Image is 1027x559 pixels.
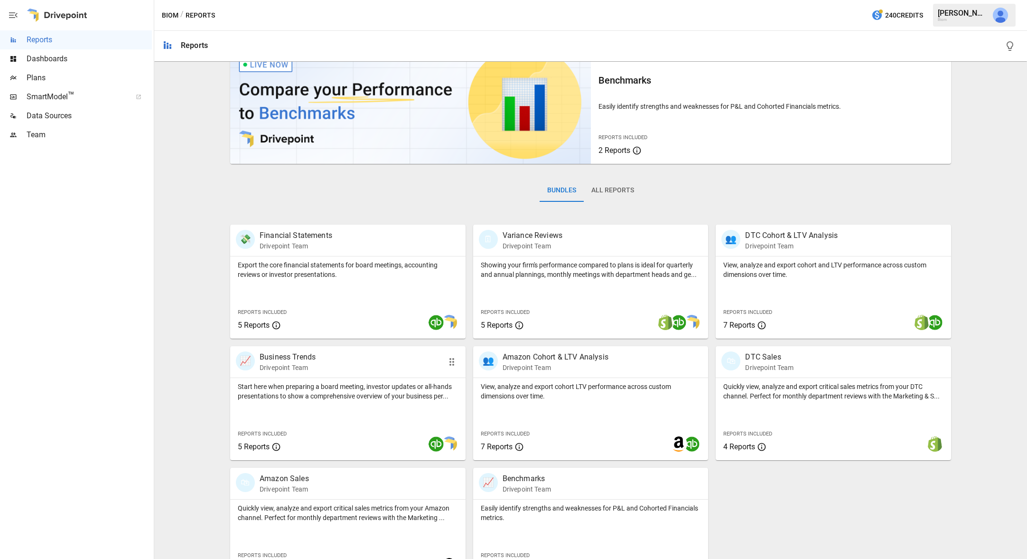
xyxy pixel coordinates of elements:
[503,351,608,363] p: Amazon Cohort & LTV Analysis
[723,382,943,401] p: Quickly view, analyze and export critical sales metrics from your DTC channel. Perfect for monthl...
[27,53,152,65] span: Dashboards
[598,73,944,88] h6: Benchmarks
[236,351,255,370] div: 📈
[238,503,458,522] p: Quickly view, analyze and export critical sales metrics from your Amazon channel. Perfect for mon...
[260,484,309,494] p: Drivepoint Team
[230,40,591,164] img: video thumbnail
[723,321,755,330] span: 7 Reports
[503,484,551,494] p: Drivepoint Team
[503,363,608,372] p: Drivepoint Team
[479,230,498,249] div: 🗓
[987,2,1014,28] button: Will Gahagan
[260,363,316,372] p: Drivepoint Team
[481,503,701,522] p: Easily identify strengths and weaknesses for P&L and Cohorted Financials metrics.
[238,260,458,279] p: Export the core financial statements for board meetings, accounting reviews or investor presentat...
[745,241,838,251] p: Drivepoint Team
[481,442,513,451] span: 7 Reports
[503,230,562,241] p: Variance Reviews
[540,179,584,202] button: Bundles
[481,552,530,559] span: Reports Included
[481,309,530,315] span: Reports Included
[180,9,184,21] div: /
[671,436,686,452] img: amazon
[723,431,772,437] span: Reports Included
[481,260,701,279] p: Showing your firm's performance compared to plans is ideal for quarterly and annual plannings, mo...
[260,230,332,241] p: Financial Statements
[162,9,178,21] button: Biom
[442,315,457,330] img: smart model
[885,9,923,21] span: 240 Credits
[236,473,255,492] div: 🛍
[598,146,630,155] span: 2 Reports
[238,309,287,315] span: Reports Included
[598,134,647,141] span: Reports Included
[238,321,270,330] span: 5 Reports
[481,382,701,401] p: View, analyze and export cohort LTV performance across custom dimensions over time.
[260,473,309,484] p: Amazon Sales
[442,436,457,452] img: smart model
[27,91,125,103] span: SmartModel
[503,473,551,484] p: Benchmarks
[238,431,287,437] span: Reports Included
[481,431,530,437] span: Reports Included
[68,90,75,102] span: ™
[721,351,740,370] div: 🛍
[658,315,673,330] img: shopify
[27,72,152,84] span: Plans
[927,315,943,330] img: quickbooks
[671,315,686,330] img: quickbooks
[238,442,270,451] span: 5 Reports
[260,351,316,363] p: Business Trends
[938,9,987,18] div: [PERSON_NAME]
[598,102,944,111] p: Easily identify strengths and weaknesses for P&L and Cohorted Financials metrics.
[868,7,927,24] button: 240Credits
[27,110,152,122] span: Data Sources
[27,34,152,46] span: Reports
[723,309,772,315] span: Reports Included
[260,241,332,251] p: Drivepoint Team
[684,315,700,330] img: smart model
[27,129,152,141] span: Team
[481,321,513,330] span: 5 Reports
[429,436,444,452] img: quickbooks
[584,179,642,202] button: All Reports
[181,41,208,50] div: Reports
[927,436,943,452] img: shopify
[503,241,562,251] p: Drivepoint Team
[238,552,287,559] span: Reports Included
[745,351,794,363] p: DTC Sales
[479,351,498,370] div: 👥
[429,315,444,330] img: quickbooks
[745,230,838,241] p: DTC Cohort & LTV Analysis
[723,260,943,279] p: View, analyze and export cohort and LTV performance across custom dimensions over time.
[479,473,498,492] div: 📈
[914,315,929,330] img: shopify
[684,436,700,452] img: quickbooks
[993,8,1008,23] img: Will Gahagan
[745,363,794,372] p: Drivepoint Team
[236,230,255,249] div: 💸
[938,18,987,22] div: Biom
[238,382,458,401] p: Start here when preparing a board meeting, investor updates or all-hands presentations to show a ...
[723,442,755,451] span: 4 Reports
[721,230,740,249] div: 👥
